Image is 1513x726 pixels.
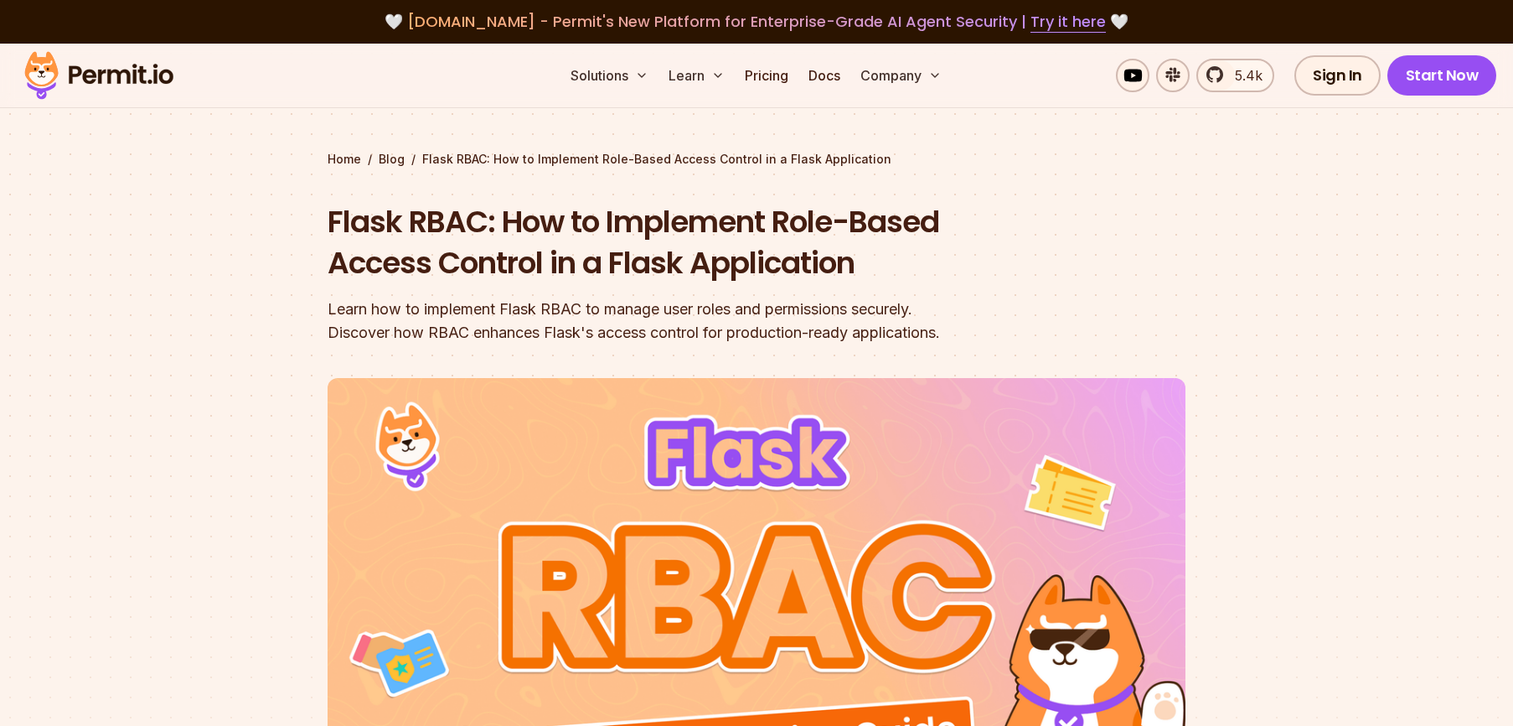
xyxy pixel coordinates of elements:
[854,59,948,92] button: Company
[802,59,847,92] a: Docs
[17,47,181,104] img: Permit logo
[379,151,405,168] a: Blog
[1196,59,1274,92] a: 5.4k
[1387,55,1497,96] a: Start Now
[564,59,655,92] button: Solutions
[328,151,361,168] a: Home
[328,298,971,345] div: Learn how to implement Flask RBAC to manage user roles and permissions securely. Discover how RBA...
[40,10,1473,34] div: 🤍 🤍
[1225,65,1263,86] span: 5.4k
[328,151,1185,168] div: / /
[328,201,971,284] h1: Flask RBAC: How to Implement Role-Based Access Control in a Flask Application
[738,59,795,92] a: Pricing
[662,59,731,92] button: Learn
[1294,55,1381,96] a: Sign In
[1030,11,1106,33] a: Try it here
[407,11,1106,32] span: [DOMAIN_NAME] - Permit's New Platform for Enterprise-Grade AI Agent Security |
